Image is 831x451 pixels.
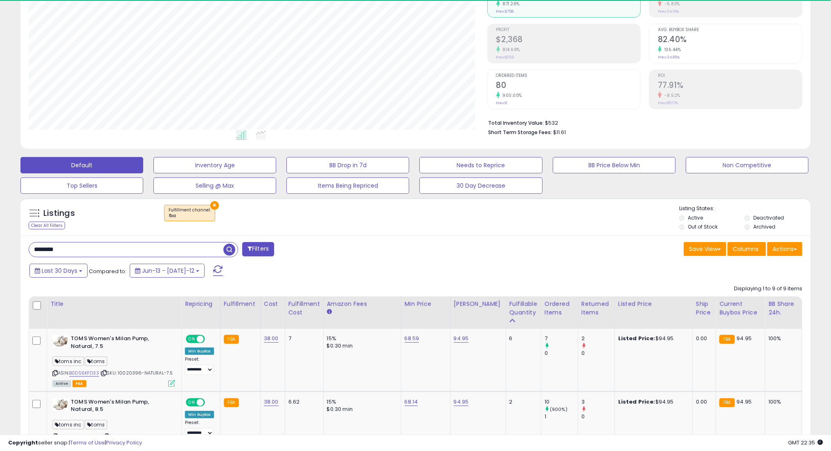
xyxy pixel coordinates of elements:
b: Short Term Storage Fees: [489,129,552,136]
div: 2 [581,335,615,342]
button: × [210,201,219,210]
small: -5.83% [662,1,680,7]
span: 94.95 [737,398,752,406]
span: toms [85,357,107,366]
p: Listing States: [679,205,811,213]
button: Inventory Age [153,157,276,173]
div: Title [50,300,178,308]
span: ON [187,399,197,406]
img: 41l4tXow8cL._SL40_.jpg [52,335,69,347]
button: Jun-13 - [DATE]-12 [130,264,205,278]
div: $94.95 [618,398,686,406]
button: BB Drop in 7d [286,157,409,173]
button: 30 Day Decrease [419,177,542,194]
img: 41l4tXow8cL._SL40_.jpg [52,398,69,411]
div: 7 [545,335,578,342]
span: Columns [733,245,759,253]
div: $0.30 min [327,342,395,350]
label: Archived [753,223,775,230]
small: 900.00% [500,92,522,99]
span: toms inc [52,357,84,366]
a: 68.14 [405,398,418,406]
small: 136.44% [662,47,681,53]
span: 2025-08-12 22:35 GMT [788,439,823,447]
div: Win BuyBox [185,411,214,418]
div: seller snap | | [8,439,142,447]
button: Columns [727,242,766,256]
small: Prev: 8 [496,101,507,105]
b: Listed Price: [618,334,655,342]
div: 0 [581,413,615,420]
h2: $2,368 [496,35,640,46]
span: Fulfillment channel : [169,207,211,219]
div: Preset: [185,420,214,438]
div: Repricing [185,300,217,308]
div: ASIN: [52,335,175,386]
a: 38.00 [264,398,279,406]
button: Save View [684,242,726,256]
div: Cost [264,300,282,308]
span: toms inc [52,420,84,429]
div: 100% [768,335,795,342]
div: 3 [581,398,615,406]
span: OFF [204,336,217,343]
a: 68.59 [405,334,419,343]
small: Prev: 34.16% [658,9,679,14]
small: FBA [224,398,239,407]
button: Non Competitive [686,157,808,173]
span: Ordered Items [496,74,640,78]
small: -8.52% [662,92,680,99]
span: $11.61 [554,128,566,136]
a: Privacy Policy [106,439,142,447]
button: Last 30 Days [29,264,88,278]
div: 1 [545,413,578,420]
a: Terms of Use [70,439,105,447]
div: 0.00 [696,335,709,342]
small: FBA [719,398,734,407]
div: 2 [509,398,535,406]
div: 100% [768,398,795,406]
small: Prev: $758 [496,9,514,14]
span: All listings currently available for purchase on Amazon [52,380,71,387]
div: $0.30 min [327,406,395,413]
div: $94.95 [618,335,686,342]
span: 94.95 [737,334,752,342]
div: Amazon Fees [327,300,398,308]
span: toms [85,420,107,429]
small: FBA [719,335,734,344]
button: Filters [242,242,274,256]
div: 0 [581,350,615,357]
div: 15% [327,335,395,342]
label: Out of Stock [688,223,718,230]
div: Ship Price [696,300,712,317]
b: Total Inventory Value: [489,119,544,126]
button: Selling @ Max [153,177,276,194]
div: BB Share 24h. [768,300,798,317]
small: Prev: 34.85% [658,55,680,60]
h2: 82.40% [658,35,802,46]
span: Jun-13 - [DATE]-12 [142,267,194,275]
div: [PERSON_NAME] [454,300,502,308]
span: Compared to: [89,267,126,275]
span: FBA [72,380,86,387]
b: TOMS Women's Milan Pump, Natural, 7.5 [71,335,170,352]
small: Prev: $259 [496,55,515,60]
strong: Copyright [8,439,38,447]
h2: 77.91% [658,81,802,92]
div: 6.62 [288,398,317,406]
a: 38.00 [264,334,279,343]
a: B0DS6KFD33 [69,370,99,377]
div: Clear All Filters [29,222,65,229]
div: 0.00 [696,398,709,406]
button: Actions [767,242,802,256]
div: Fulfillable Quantity [509,300,538,317]
div: Listed Price [618,300,689,308]
span: Last 30 Days [42,267,77,275]
a: 94.95 [454,334,469,343]
span: Profit [496,28,640,32]
b: TOMS Women's Milan Pump, Natural, 8.5 [71,398,170,415]
div: Min Price [405,300,447,308]
button: Top Sellers [20,177,143,194]
div: 15% [327,398,395,406]
div: 6 [509,335,535,342]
